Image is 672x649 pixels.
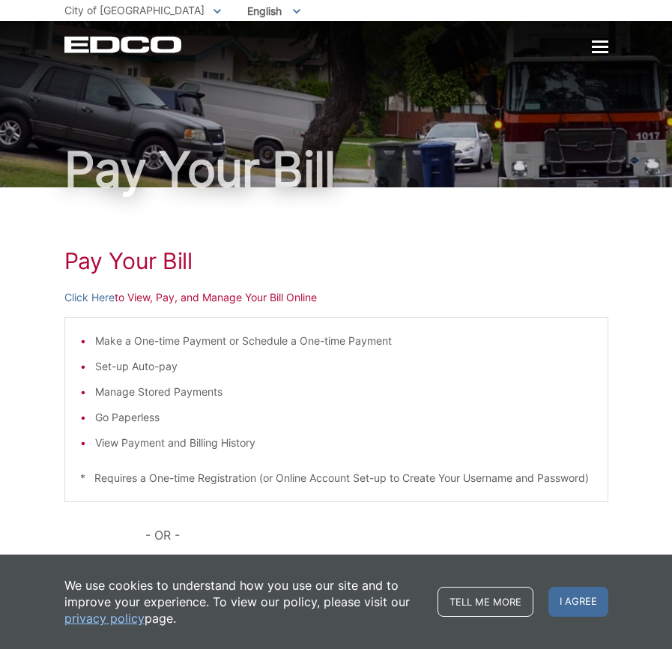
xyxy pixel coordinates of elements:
span: I agree [548,587,608,617]
li: Manage Stored Payments [95,384,593,400]
li: Set-up Auto-pay [95,358,593,375]
a: privacy policy [64,610,145,627]
a: Tell me more [438,587,533,617]
li: Make a One-time Payment or Schedule a One-time Payment [95,333,593,349]
li: Go Paperless [95,409,593,426]
a: Click Here [64,289,115,306]
a: EDCD logo. Return to the homepage. [64,36,184,53]
p: to View, Pay, and Manage Your Bill Online [64,289,608,306]
h1: Pay Your Bill [64,247,608,274]
p: We use cookies to understand how you use our site and to improve your experience. To view our pol... [64,577,423,627]
p: * Requires a One-time Registration (or Online Account Set-up to Create Your Username and Password) [80,470,593,486]
p: - OR - [145,525,608,546]
h1: Pay Your Bill [64,145,608,193]
li: View Payment and Billing History [95,435,593,451]
span: City of [GEOGRAPHIC_DATA] [64,4,205,16]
